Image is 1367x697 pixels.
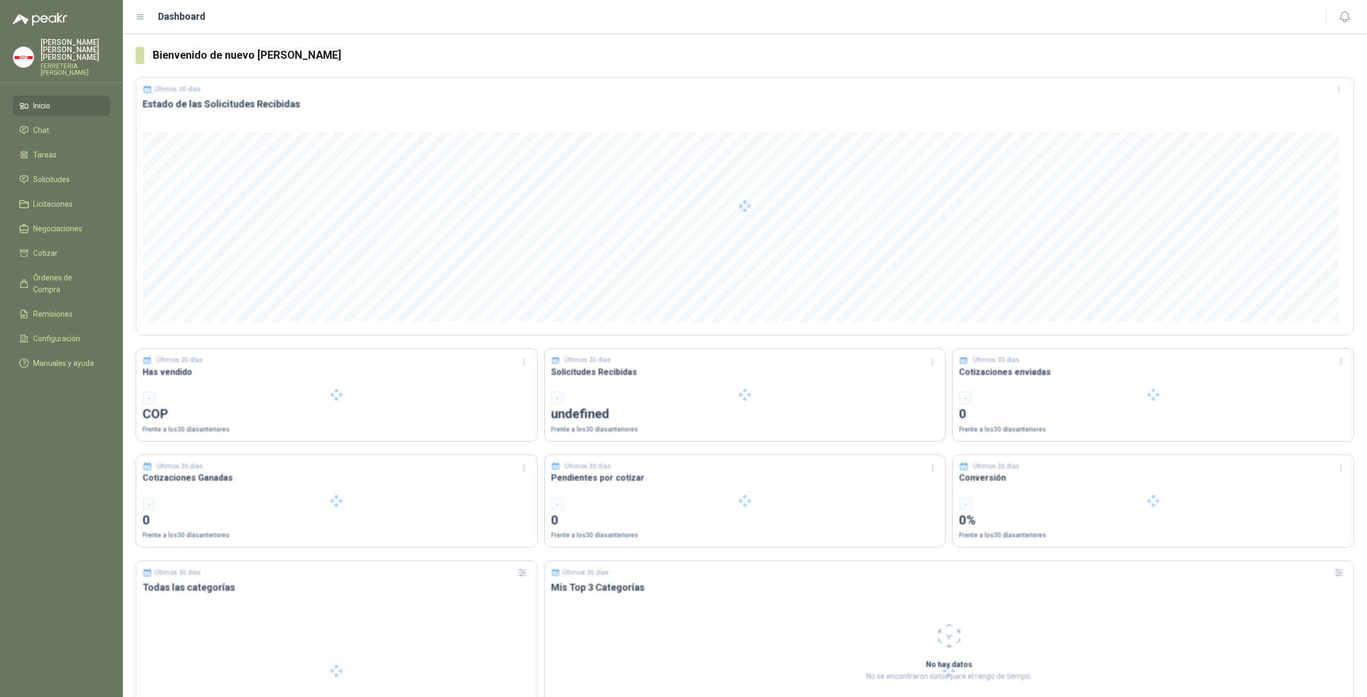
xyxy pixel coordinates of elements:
p: [PERSON_NAME] [PERSON_NAME] [PERSON_NAME] [41,38,110,61]
span: Órdenes de Compra [33,272,100,295]
span: Chat [33,124,49,136]
a: Remisiones [13,304,110,324]
span: Negociaciones [33,223,82,234]
span: Configuración [33,333,80,344]
a: Configuración [13,328,110,349]
span: Inicio [33,100,50,112]
img: Company Logo [13,47,34,67]
img: Logo peakr [13,13,67,26]
a: Negociaciones [13,218,110,239]
a: Licitaciones [13,194,110,214]
p: FERRETERIA [PERSON_NAME] [41,63,110,76]
span: Cotizar [33,247,58,259]
span: Tareas [33,149,57,161]
span: Remisiones [33,308,73,320]
a: Solicitudes [13,169,110,190]
a: Chat [13,120,110,140]
a: Tareas [13,145,110,165]
a: Inicio [13,96,110,116]
h1: Dashboard [158,9,206,24]
span: Solicitudes [33,174,70,185]
span: Licitaciones [33,198,73,210]
h3: Bienvenido de nuevo [PERSON_NAME] [153,47,1354,64]
a: Manuales y ayuda [13,353,110,373]
a: Cotizar [13,243,110,263]
a: Órdenes de Compra [13,268,110,300]
span: Manuales y ayuda [33,357,94,369]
